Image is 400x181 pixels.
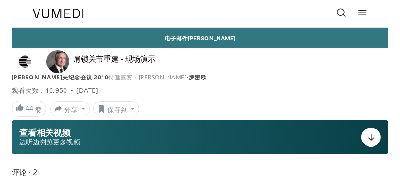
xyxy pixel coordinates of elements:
font: 分享 [64,104,77,114]
font: 评论 [12,167,27,178]
img: 阿凡达 [46,50,69,73]
font: 电子邮件[PERSON_NAME] [165,35,235,41]
a: 电子邮件[PERSON_NAME] [12,28,388,48]
font: [PERSON_NAME] [139,73,187,81]
img: 2010 年梅特卡夫纪念会议 [12,54,39,69]
font: 赞 [35,105,42,114]
font: 2 [33,167,37,178]
font: 44 [26,103,33,113]
a: 44 赞 [12,101,46,117]
font: 观看次数：10,950 [12,86,67,95]
font: [DATE] [77,86,98,95]
font: 特邀嘉宾： [109,73,139,81]
a: ·罗密欧 [187,73,207,81]
button: 查看相关视频 边听边浏览更多视频 [12,120,388,154]
a: [PERSON_NAME]夫纪念会议 2010 [12,73,109,81]
img: VuMedi 标志 [33,9,84,18]
font: 查看相关视频 [19,127,71,138]
button: 分享 [50,101,90,116]
font: 保存到 [107,104,128,114]
font: 肩锁关节重建 - 现场演示 [73,53,155,64]
button: 保存到 [93,101,140,116]
font: 边听边浏览更多视频 [19,137,80,146]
